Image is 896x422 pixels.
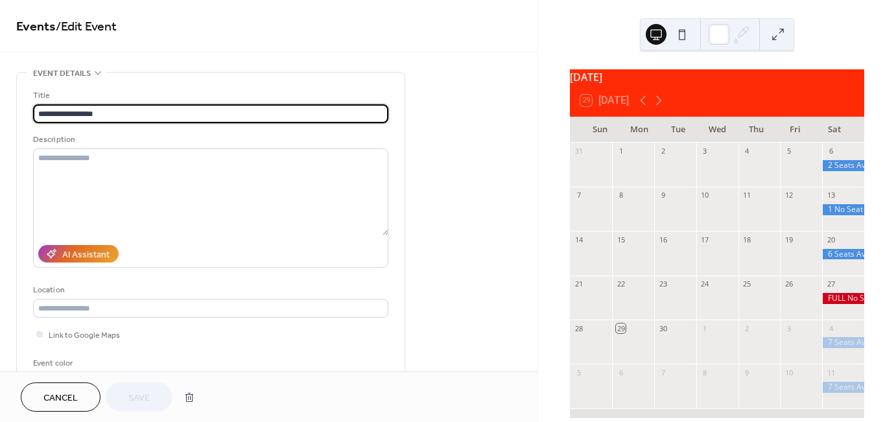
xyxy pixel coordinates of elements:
[784,279,794,289] div: 26
[742,368,752,377] div: 9
[822,204,864,215] div: 1 No Seat Available
[658,323,668,333] div: 30
[742,191,752,200] div: 11
[784,368,794,377] div: 10
[742,279,752,289] div: 25
[700,147,710,156] div: 3
[826,235,836,244] div: 20
[659,117,698,143] div: Tue
[574,279,584,289] div: 21
[742,235,752,244] div: 18
[784,323,794,333] div: 3
[742,323,752,333] div: 2
[574,323,584,333] div: 28
[574,368,584,377] div: 5
[43,392,78,405] span: Cancel
[742,147,752,156] div: 4
[38,245,119,263] button: AI Assistant
[616,147,626,156] div: 1
[784,235,794,244] div: 19
[822,382,864,393] div: 7 Seats Available
[826,279,836,289] div: 27
[33,67,91,80] span: Event details
[826,147,836,156] div: 6
[700,235,710,244] div: 17
[658,279,668,289] div: 23
[616,368,626,377] div: 6
[619,117,658,143] div: Mon
[822,293,864,304] div: FULL No Seats Available
[737,117,775,143] div: Thu
[826,323,836,333] div: 4
[16,14,56,40] a: Events
[698,117,737,143] div: Wed
[822,160,864,171] div: 2 Seats Available
[658,235,668,244] div: 16
[616,191,626,200] div: 8
[56,14,117,40] span: / Edit Event
[658,368,668,377] div: 7
[580,117,619,143] div: Sun
[33,283,386,297] div: Location
[815,117,854,143] div: Sat
[570,69,864,85] div: [DATE]
[700,279,710,289] div: 24
[33,133,386,147] div: Description
[62,248,110,262] div: AI Assistant
[33,357,130,370] div: Event color
[616,235,626,244] div: 15
[700,368,710,377] div: 8
[574,147,584,156] div: 31
[826,368,836,377] div: 11
[616,323,626,333] div: 29
[775,117,814,143] div: Fri
[822,337,864,348] div: 7 Seats Available
[784,191,794,200] div: 12
[658,191,668,200] div: 9
[574,191,584,200] div: 7
[826,191,836,200] div: 13
[49,329,120,342] span: Link to Google Maps
[700,323,710,333] div: 1
[784,147,794,156] div: 5
[33,89,386,102] div: Title
[822,249,864,260] div: 6 Seats Available
[616,279,626,289] div: 22
[574,235,584,244] div: 14
[658,147,668,156] div: 2
[21,382,100,412] button: Cancel
[700,191,710,200] div: 10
